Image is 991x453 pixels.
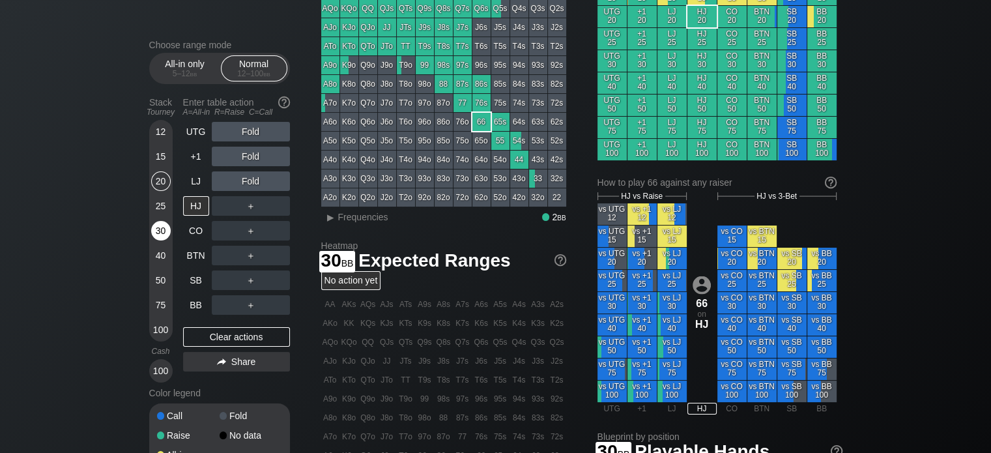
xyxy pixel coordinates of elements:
span: bb [341,255,354,269]
div: BB [183,295,209,315]
div: UTG 100 [597,139,627,160]
div: 42o [510,188,528,207]
div: T3s [529,37,547,55]
span: HJ vs 3-Bet [756,192,797,201]
div: vs BB 25 [807,270,837,291]
div: BTN 20 [747,6,777,27]
div: vs BTN 30 [747,292,777,314]
div: 85o [435,132,453,150]
div: SB 50 [777,95,807,116]
h2: Heatmap [321,241,566,251]
div: T7s [453,37,472,55]
div: 92s [548,56,566,74]
div: SB 20 [777,6,807,27]
h1: Expected Ranges [321,250,566,271]
img: help.32db89a4.svg [824,175,838,190]
span: 30 [319,251,356,272]
div: J2o [378,188,396,207]
img: help.32db89a4.svg [277,95,291,110]
div: BTN 75 [747,117,777,138]
div: T4s [510,37,528,55]
div: Fold [212,122,290,141]
div: 93s [529,56,547,74]
div: J5o [378,132,396,150]
div: vs CO 15 [717,226,747,247]
div: JTo [378,37,396,55]
div: 54s [510,132,528,150]
div: LJ 30 [657,50,687,72]
div: A9o [321,56,339,74]
div: 33 [529,169,547,188]
div: TT [397,37,415,55]
div: 73s [529,94,547,112]
div: A8s [435,295,453,314]
div: CO 25 [717,28,747,50]
div: 87s [453,75,472,93]
div: +1 [183,147,209,166]
div: 65o [472,132,491,150]
div: vs +1 15 [627,226,657,247]
div: 2 [542,212,566,222]
div: +1 100 [627,139,657,160]
div: vs UTG 25 [597,270,627,291]
div: vs CO 25 [717,270,747,291]
div: J5s [491,18,510,37]
div: Q2o [359,188,377,207]
div: AJs [378,295,396,314]
div: vs SB 25 [777,270,807,291]
div: BB 100 [807,139,837,160]
div: T9s [416,37,434,55]
div: 98o [416,75,434,93]
div: Q5o [359,132,377,150]
div: vs CO 30 [717,292,747,314]
div: J9o [378,56,396,74]
div: 43o [510,169,528,188]
div: vs BB 30 [807,292,837,314]
div: QTo [359,37,377,55]
div: 72o [453,188,472,207]
div: vs SB 20 [777,248,807,269]
div: ＋ [212,246,290,265]
div: 12 [151,122,171,141]
div: K8o [340,75,358,93]
div: vs +1 25 [627,270,657,291]
div: J3o [378,169,396,188]
div: 84o [435,151,453,169]
div: vs BTN 15 [747,226,777,247]
div: 30 [151,221,171,241]
div: Q6o [359,113,377,131]
span: bb [190,69,197,78]
div: 63o [472,169,491,188]
div: BB 20 [807,6,837,27]
div: 75o [453,132,472,150]
div: T2o [397,188,415,207]
div: LJ [183,171,209,191]
div: 96s [472,56,491,74]
div: UTG 30 [597,50,627,72]
div: CO 30 [717,50,747,72]
div: 52s [548,132,566,150]
div: 84s [510,75,528,93]
div: T4o [397,151,415,169]
div: 20 [151,171,171,191]
div: vs SB 30 [777,292,807,314]
div: CO 20 [717,6,747,27]
div: LJ 50 [657,95,687,116]
div: 100 [151,320,171,340]
div: LJ 100 [657,139,687,160]
div: HJ 25 [687,28,717,50]
div: vs +1 12 [627,203,657,225]
div: Q7o [359,94,377,112]
div: 40 [151,246,171,265]
div: Normal [224,56,284,81]
h2: Choose range mode [149,40,290,50]
div: A4s [510,295,528,314]
span: HJ vs Raise [621,192,663,201]
div: K9o [340,56,358,74]
div: CO 75 [717,117,747,138]
div: UTG 20 [597,6,627,27]
div: 52o [491,188,510,207]
div: +1 75 [627,117,657,138]
div: vs CO 20 [717,248,747,269]
div: 82o [435,188,453,207]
